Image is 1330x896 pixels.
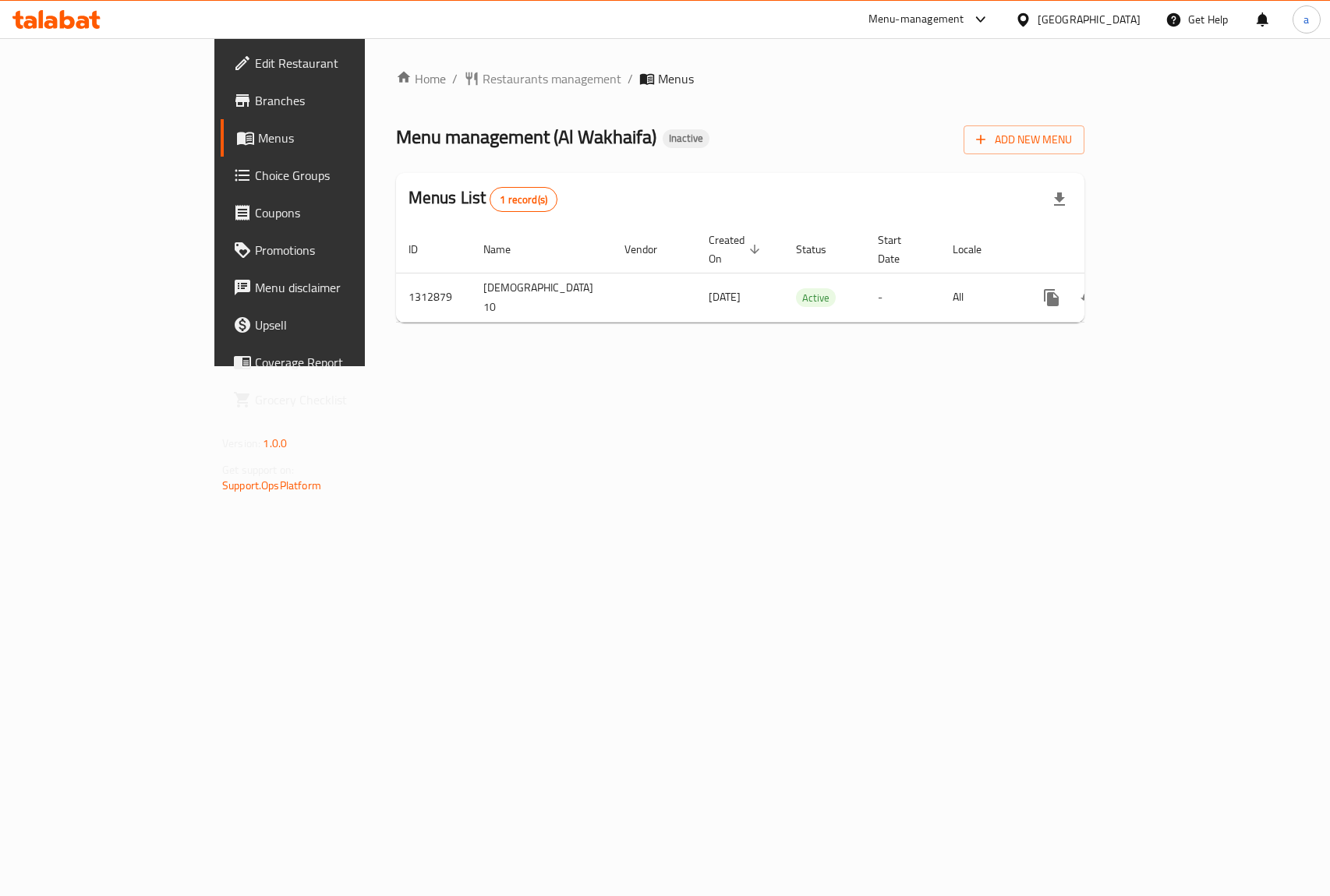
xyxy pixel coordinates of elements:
[221,231,437,269] a: Promotions
[878,231,921,268] span: Start Date
[221,381,437,418] a: Grocery Checklist
[796,289,836,307] span: Active
[483,69,621,88] span: Restaurants management
[490,192,557,207] span: 1 record(s)
[1303,11,1309,28] span: a
[221,119,437,157] a: Menus
[221,194,437,231] a: Coupons
[796,240,847,259] span: Status
[964,125,1084,154] button: Add New Menu
[396,119,656,154] span: Menu management ( Al Wakhaifa )
[483,240,531,259] span: Name
[222,433,260,453] span: Version:
[222,460,294,480] span: Get support on:
[396,226,1195,323] table: enhanced table
[663,129,709,148] div: Inactive
[222,475,321,496] a: Support.OpsPlatform
[221,344,437,381] a: Coverage Report
[221,44,437,82] a: Edit Restaurant
[255,203,424,222] span: Coupons
[221,306,437,344] a: Upsell
[263,433,287,453] span: 1.0.0
[628,69,633,88] li: /
[1041,181,1078,218] div: Export file
[452,69,458,88] li: /
[663,132,709,145] span: Inactive
[1070,279,1108,316] button: Change Status
[221,82,437,119] a: Branches
[255,241,424,259] span: Promotions
[1020,226,1195,273] th: Actions
[868,10,964,29] div: Menu-management
[940,273,1020,322] td: All
[221,269,437,306] a: Menu disclaimer
[255,278,424,297] span: Menu disclaimer
[709,287,741,307] span: [DATE]
[624,240,677,259] span: Vendor
[409,186,557,212] h2: Menus List
[396,69,1084,88] nav: breadcrumb
[1033,279,1070,316] button: more
[409,240,438,259] span: ID
[255,390,424,409] span: Grocery Checklist
[953,240,1002,259] span: Locale
[658,69,694,88] span: Menus
[464,69,621,88] a: Restaurants management
[490,187,557,212] div: Total records count
[255,166,424,185] span: Choice Groups
[255,316,424,334] span: Upsell
[709,231,765,268] span: Created On
[255,91,424,110] span: Branches
[796,288,836,307] div: Active
[255,54,424,72] span: Edit Restaurant
[865,273,940,322] td: -
[471,273,612,322] td: [DEMOGRAPHIC_DATA] 10
[976,130,1072,150] span: Add New Menu
[255,353,424,372] span: Coverage Report
[1038,11,1141,28] div: [GEOGRAPHIC_DATA]
[221,157,437,194] a: Choice Groups
[258,129,424,147] span: Menus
